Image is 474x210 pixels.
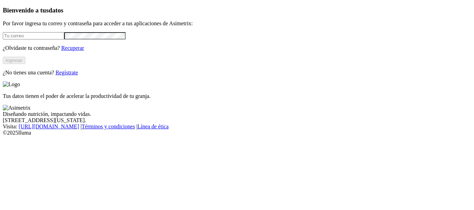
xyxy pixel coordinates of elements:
[56,70,78,75] a: Regístrate
[49,7,64,14] span: datos
[82,124,135,129] a: Términos y condiciones
[3,70,471,76] p: ¿No tienes una cuenta?
[3,81,20,88] img: Logo
[137,124,169,129] a: Línea de ética
[3,32,64,39] input: Tu correo
[3,105,31,111] img: Asimetrix
[3,20,471,27] p: Por favor ingresa tu correo y contraseña para acceder a tus aplicaciones de Asimetrix:
[19,124,79,129] a: [URL][DOMAIN_NAME]
[61,45,84,51] a: Recuperar
[3,93,471,99] p: Tus datos tienen el poder de acelerar la productividad de tu granja.
[3,117,471,124] div: [STREET_ADDRESS][US_STATE].
[3,124,471,130] div: Visita : | |
[3,57,25,64] button: Ingresar
[3,45,471,51] p: ¿Olvidaste tu contraseña?
[3,111,471,117] div: Diseñando nutrición, impactando vidas.
[3,130,471,136] div: © 2025 Iluma
[3,7,471,14] h3: Bienvenido a tus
